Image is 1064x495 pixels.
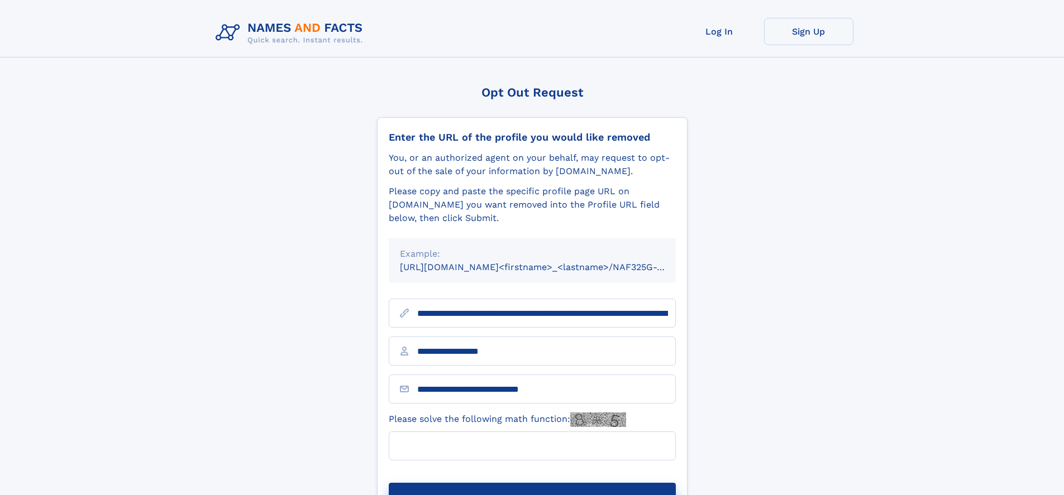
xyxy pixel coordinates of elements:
label: Please solve the following math function: [389,412,626,427]
img: Logo Names and Facts [211,18,372,48]
div: Opt Out Request [377,85,688,99]
div: Enter the URL of the profile you would like removed [389,131,676,143]
a: Sign Up [764,18,853,45]
div: Please copy and paste the specific profile page URL on [DOMAIN_NAME] you want removed into the Pr... [389,185,676,225]
div: You, or an authorized agent on your behalf, may request to opt-out of the sale of your informatio... [389,151,676,178]
a: Log In [675,18,764,45]
div: Example: [400,247,665,261]
small: [URL][DOMAIN_NAME]<firstname>_<lastname>/NAF325G-xxxxxxxx [400,262,697,272]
